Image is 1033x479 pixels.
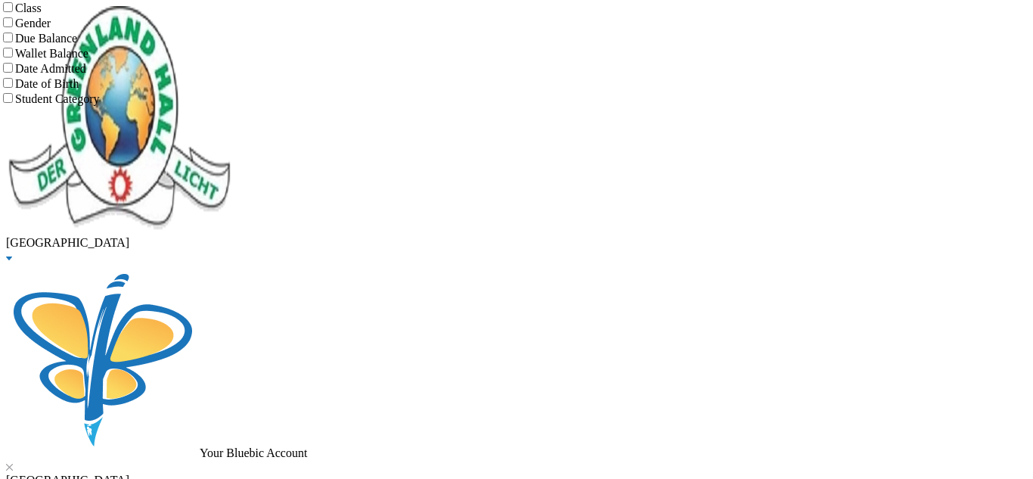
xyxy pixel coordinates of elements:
span: Wallet Balance [15,47,88,60]
span: Due Balance [15,32,77,45]
span: Date Admitted [15,62,86,75]
input: Due Balance [3,33,13,42]
input: Class [3,2,13,12]
input: Gender [3,17,13,27]
img: logo [6,6,233,233]
span: Gender [15,17,51,30]
input: Student Category [3,93,13,103]
input: Wallet Balance [3,48,13,58]
span: Student Category [15,92,100,105]
span: Your Bluebic Account [200,446,307,459]
input: Date Admitted [3,63,13,73]
span: Class [15,2,42,14]
div: [GEOGRAPHIC_DATA] [6,236,1027,250]
input: Date of Birth [3,78,13,88]
span: Date of Birth [15,77,79,90]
